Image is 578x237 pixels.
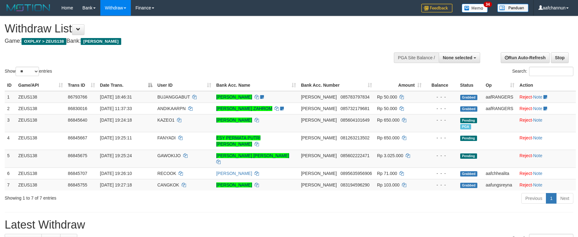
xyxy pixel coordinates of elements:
[517,114,576,132] td: ·
[427,170,455,177] div: - - -
[216,135,260,147] a: ESY PERMATA PUTRI [PERSON_NAME]
[519,106,532,111] a: Reject
[460,183,478,188] span: Grabbed
[462,4,488,12] img: Button%20Memo.svg
[556,193,573,204] a: Next
[100,94,132,99] span: [DATE] 18:46:31
[5,150,16,167] td: 5
[214,80,299,91] th: Bank Acc. Name: activate to sort column ascending
[517,132,576,150] td: ·
[421,4,452,12] img: Feedback.jpg
[68,153,87,158] span: 86845675
[157,182,179,187] span: CANGKOK
[377,106,397,111] span: Rp 50.000
[377,135,399,140] span: Rp 650.000
[427,182,455,188] div: - - -
[427,152,455,159] div: - - -
[533,118,542,123] a: Note
[517,179,576,191] td: ·
[377,94,397,99] span: Rp 50.000
[301,94,337,99] span: [PERSON_NAME]
[439,52,480,63] button: None selected
[157,153,181,158] span: GAWOKIJO
[16,114,65,132] td: ZEUS138
[157,135,176,140] span: FANYADI
[341,94,370,99] span: Copy 085783797834 to clipboard
[5,179,16,191] td: 7
[394,52,439,63] div: PGA Site Balance /
[519,94,532,99] a: Reject
[460,136,477,141] span: Pending
[521,193,546,204] a: Previous
[100,135,132,140] span: [DATE] 19:25:11
[301,106,337,111] span: [PERSON_NAME]
[68,171,87,176] span: 86845707
[483,91,517,103] td: aafRANGERS
[68,106,87,111] span: 86830016
[100,118,132,123] span: [DATE] 19:24:18
[377,171,397,176] span: Rp 71.000
[519,182,532,187] a: Reject
[65,80,98,91] th: Trans ID: activate to sort column ascending
[68,135,87,140] span: 86845667
[533,94,542,99] a: Note
[68,182,87,187] span: 86845755
[16,91,65,103] td: ZEUS138
[427,117,455,123] div: - - -
[16,80,65,91] th: Game/API: activate to sort column ascending
[301,171,337,176] span: [PERSON_NAME]
[301,153,337,158] span: [PERSON_NAME]
[81,38,121,45] span: [PERSON_NAME]
[216,106,272,111] a: [PERSON_NAME] ZAHROM
[427,94,455,100] div: - - -
[5,22,379,35] h1: Withdraw List
[100,153,132,158] span: [DATE] 19:25:24
[216,153,289,158] a: [PERSON_NAME] [PERSON_NAME]
[155,80,214,91] th: User ID: activate to sort column ascending
[216,171,252,176] a: [PERSON_NAME]
[216,118,252,123] a: [PERSON_NAME]
[483,167,517,179] td: aafchhealita
[98,80,155,91] th: Date Trans.: activate to sort column descending
[341,153,370,158] span: Copy 085602222471 to clipboard
[301,182,337,187] span: [PERSON_NAME]
[5,167,16,179] td: 6
[497,4,528,12] img: panduan.png
[484,2,492,7] span: 34
[299,80,375,91] th: Bank Acc. Number: activate to sort column ascending
[460,118,477,123] span: Pending
[519,153,532,158] a: Reject
[519,171,532,176] a: Reject
[529,67,573,76] input: Search:
[424,80,458,91] th: Balance
[533,171,542,176] a: Note
[5,91,16,103] td: 1
[483,179,517,191] td: aafungsreyna
[16,167,65,179] td: ZEUS138
[301,135,337,140] span: [PERSON_NAME]
[157,118,174,123] span: KAZEO1
[5,67,52,76] label: Show entries
[375,80,424,91] th: Amount: activate to sort column ascending
[16,103,65,114] td: ZEUS138
[5,38,379,44] h4: Game: Bank:
[460,124,471,129] span: Marked by aafkaynarin
[5,3,52,12] img: MOTION_logo.png
[460,153,477,159] span: Pending
[68,94,87,99] span: 86793766
[377,118,399,123] span: Rp 650.000
[16,67,39,76] select: Showentries
[341,118,370,123] span: Copy 085604101649 to clipboard
[341,182,370,187] span: Copy 083194596290 to clipboard
[5,192,236,201] div: Showing 1 to 7 of 7 entries
[501,52,550,63] a: Run Auto-Refresh
[377,153,403,158] span: Rp 3.025.000
[68,118,87,123] span: 86845640
[301,118,337,123] span: [PERSON_NAME]
[519,135,532,140] a: Reject
[100,171,132,176] span: [DATE] 19:26:10
[157,94,190,99] span: BUJANGGABUT
[517,91,576,103] td: ·
[341,171,372,176] span: Copy 0895635956906 to clipboard
[460,95,478,100] span: Grabbed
